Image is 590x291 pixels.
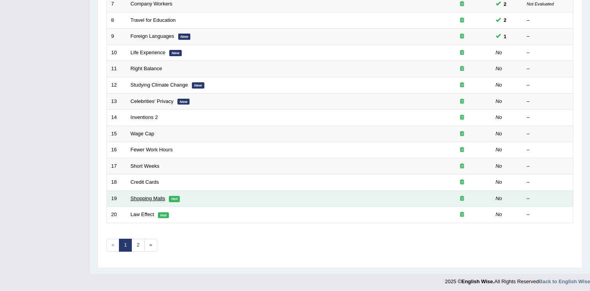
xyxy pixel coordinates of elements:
a: Credit Cards [131,179,159,185]
div: Exam occurring question [437,163,487,170]
a: Company Workers [131,1,172,7]
div: – [527,33,569,40]
div: Exam occurring question [437,146,487,154]
div: Exam occurring question [437,49,487,57]
div: – [527,130,569,138]
a: Wage Cap [131,131,154,137]
a: Celebrities' Privacy [131,98,174,104]
a: Foreign Languages [131,33,174,39]
div: Exam occurring question [437,98,487,105]
div: – [527,163,569,170]
em: New [177,99,190,105]
a: 1 [119,239,132,252]
a: Fewer Work Hours [131,147,173,153]
div: – [527,98,569,105]
a: Life Experience [131,50,166,55]
em: No [496,147,502,153]
td: 8 [107,12,126,28]
div: Exam occurring question [437,179,487,186]
a: Right Balance [131,66,162,71]
div: – [527,82,569,89]
div: Exam occurring question [437,17,487,24]
td: 20 [107,207,126,223]
div: – [527,17,569,24]
span: You can still take this question [501,16,510,24]
td: 16 [107,142,126,158]
td: 15 [107,126,126,142]
div: – [527,65,569,73]
strong: English Wise. [461,279,494,284]
em: New [169,50,182,56]
em: No [496,179,502,185]
a: » [144,239,157,252]
td: 10 [107,44,126,61]
em: No [496,163,502,169]
div: – [527,179,569,186]
em: New [178,34,191,40]
td: 11 [107,61,126,77]
div: 2025 © All Rights Reserved [445,274,590,285]
div: Exam occurring question [437,33,487,40]
em: New [192,82,204,89]
td: 19 [107,190,126,207]
td: 18 [107,174,126,191]
em: No [496,98,502,104]
div: Exam occurring question [437,195,487,202]
a: Travel for Education [131,17,176,23]
div: – [527,146,569,154]
div: – [527,211,569,218]
a: 2 [131,239,144,252]
div: Exam occurring question [437,65,487,73]
td: 13 [107,93,126,110]
a: Shopping Malls [131,195,165,201]
div: – [527,114,569,121]
em: No [496,82,502,88]
em: No [496,66,502,71]
a: Inventions 2 [131,114,158,120]
div: – [527,195,569,202]
small: Not Evaluated [527,2,554,6]
em: No [496,211,502,217]
div: – [527,49,569,57]
a: Back to English Wise [539,279,590,284]
td: 14 [107,110,126,126]
td: 9 [107,28,126,45]
a: Law Effect [131,211,154,217]
div: Exam occurring question [437,130,487,138]
em: Hot [158,212,169,218]
td: 12 [107,77,126,93]
em: No [496,50,502,55]
td: 17 [107,158,126,174]
div: Exam occurring question [437,82,487,89]
a: Short Weeks [131,163,159,169]
span: « [106,239,119,252]
a: Studying Climate Change [131,82,188,88]
em: Hot [169,196,180,202]
div: Exam occurring question [437,211,487,218]
em: No [496,131,502,137]
div: Exam occurring question [437,0,487,8]
div: Exam occurring question [437,114,487,121]
span: You can still take this question [501,32,510,41]
em: No [496,195,502,201]
em: No [496,114,502,120]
